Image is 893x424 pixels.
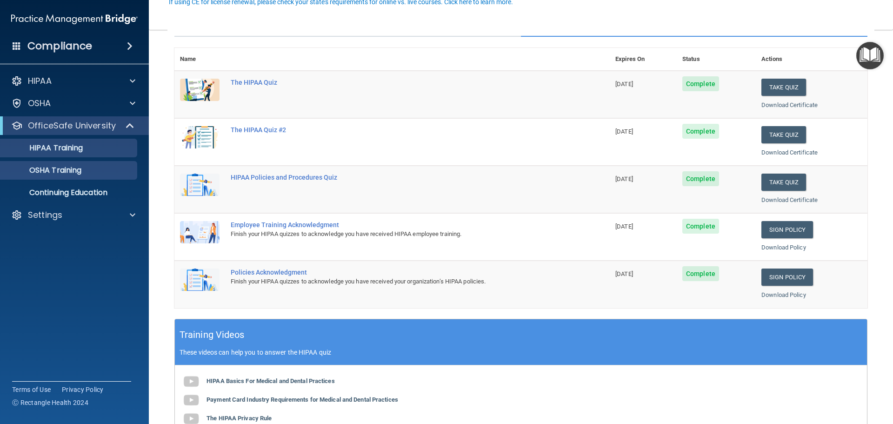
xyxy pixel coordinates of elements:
[682,171,719,186] span: Complete
[6,188,133,197] p: Continuing Education
[231,79,563,86] div: The HIPAA Quiz
[761,269,813,286] a: Sign Policy
[12,398,88,407] span: Ⓒ Rectangle Health 2024
[677,48,756,71] th: Status
[231,276,563,287] div: Finish your HIPAA quizzes to acknowledge you have received your organization’s HIPAA policies.
[6,143,83,153] p: HIPAA Training
[207,396,398,403] b: Payment Card Industry Requirements for Medical and Dental Practices
[761,196,818,203] a: Download Certificate
[11,75,135,87] a: HIPAA
[761,101,818,108] a: Download Certificate
[182,372,200,391] img: gray_youtube_icon.38fcd6cc.png
[182,391,200,410] img: gray_youtube_icon.38fcd6cc.png
[207,377,335,384] b: HIPAA Basics For Medical and Dental Practices
[761,174,806,191] button: Take Quiz
[610,48,677,71] th: Expires On
[615,128,633,135] span: [DATE]
[756,48,867,71] th: Actions
[682,266,719,281] span: Complete
[28,209,62,221] p: Settings
[761,221,813,238] a: Sign Policy
[615,223,633,230] span: [DATE]
[11,209,135,221] a: Settings
[6,166,81,175] p: OSHA Training
[174,48,225,71] th: Name
[761,244,806,251] a: Download Policy
[682,124,719,139] span: Complete
[180,327,245,343] h5: Training Videos
[207,415,272,422] b: The HIPAA Privacy Rule
[180,349,862,356] p: These videos can help you to answer the HIPAA quiz
[761,79,806,96] button: Take Quiz
[761,291,806,298] a: Download Policy
[856,42,884,69] button: Open Resource Center
[231,229,563,240] div: Finish your HIPAA quizzes to acknowledge you have received HIPAA employee training.
[682,219,719,234] span: Complete
[615,175,633,182] span: [DATE]
[761,149,818,156] a: Download Certificate
[615,270,633,277] span: [DATE]
[231,269,563,276] div: Policies Acknowledgment
[231,174,563,181] div: HIPAA Policies and Procedures Quiz
[27,40,92,53] h4: Compliance
[11,10,138,28] img: PMB logo
[28,98,51,109] p: OSHA
[615,81,633,87] span: [DATE]
[62,385,104,394] a: Privacy Policy
[11,120,135,131] a: OfficeSafe University
[28,120,116,131] p: OfficeSafe University
[11,98,135,109] a: OSHA
[28,75,52,87] p: HIPAA
[682,76,719,91] span: Complete
[231,221,563,229] div: Employee Training Acknowledgment
[231,126,563,134] div: The HIPAA Quiz #2
[761,126,806,143] button: Take Quiz
[12,385,51,394] a: Terms of Use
